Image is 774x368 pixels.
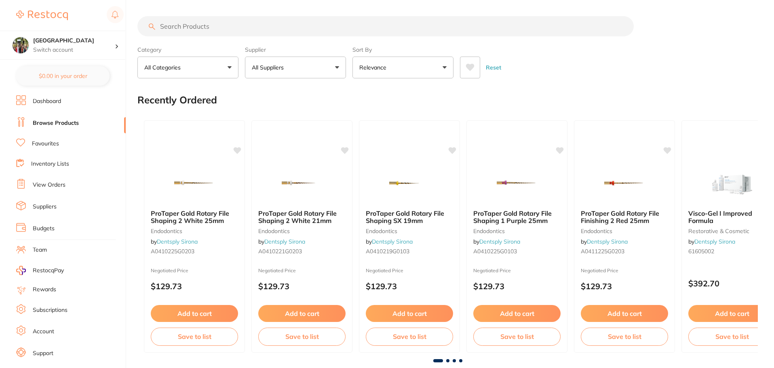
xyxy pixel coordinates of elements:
[33,306,67,314] a: Subscriptions
[151,210,238,225] b: ProTaper Gold Rotary File Shaping 2 White 25mm
[258,282,346,291] p: $129.73
[137,46,238,53] label: Category
[264,238,305,245] a: Dentsply Sirona
[168,163,221,203] img: ProTaper Gold Rotary File Shaping 2 White 25mm
[32,140,59,148] a: Favourites
[33,203,57,211] a: Suppliers
[33,181,65,189] a: View Orders
[33,46,115,54] p: Switch account
[151,228,238,234] small: endodontics
[258,305,346,322] button: Add to cart
[581,305,668,322] button: Add to cart
[473,238,520,245] span: by
[151,268,238,273] small: Negotiated Price
[137,95,217,106] h2: Recently Ordered
[258,238,305,245] span: by
[366,268,453,273] small: Negotiated Price
[258,248,346,254] small: A0410221G0203
[33,225,55,233] a: Budgets
[366,328,453,345] button: Save to list
[157,238,198,245] a: Dentsply Sirona
[372,238,413,245] a: Dentsply Sirona
[16,266,26,275] img: RestocqPay
[33,349,53,357] a: Support
[366,282,453,291] p: $129.73
[581,248,668,254] small: A0411225G0203
[352,46,453,53] label: Sort By
[473,228,561,234] small: endodontics
[366,238,413,245] span: by
[366,248,453,254] small: A0410219G0103
[33,119,79,127] a: Browse Products
[151,305,238,322] button: Add to cart
[16,6,68,25] a: Restocq Logo
[473,268,561,273] small: Negotiated Price
[258,268,346,273] small: Negotiated Price
[581,210,668,225] b: ProTaper Gold Rotary File Finishing 2 Red 25mm
[581,228,668,234] small: endodontics
[473,210,561,225] b: ProTaper Gold Rotary File Shaping 1 Purple 25mm
[151,282,238,291] p: $129.73
[33,267,64,275] span: RestocqPay
[13,37,29,53] img: Wanneroo Dental Centre
[144,63,184,71] p: All Categories
[276,163,328,203] img: ProTaper Gold Rotary File Shaping 2 White 21mm
[33,328,54,336] a: Account
[31,160,69,168] a: Inventory Lists
[33,246,47,254] a: Team
[151,248,238,254] small: A0410225G0203
[359,63,390,71] p: Relevance
[252,63,287,71] p: All Suppliers
[258,210,346,225] b: ProTaper Gold Rotary File Shaping 2 White 21mm
[383,163,436,203] img: ProTaper Gold Rotary File Shaping SX 19mm
[598,163,651,203] img: ProTaper Gold Rotary File Finishing 2 Red 25mm
[33,37,115,45] h4: Wanneroo Dental Centre
[352,57,453,78] button: Relevance
[473,328,561,345] button: Save to list
[16,66,110,86] button: $0.00 in your order
[151,328,238,345] button: Save to list
[694,238,735,245] a: Dentsply Sirona
[473,282,561,291] p: $129.73
[491,163,543,203] img: ProTaper Gold Rotary File Shaping 1 Purple 25mm
[366,305,453,322] button: Add to cart
[137,16,634,36] input: Search Products
[258,228,346,234] small: endodontics
[151,238,198,245] span: by
[137,57,238,78] button: All Categories
[245,46,346,53] label: Supplier
[581,328,668,345] button: Save to list
[581,268,668,273] small: Negotiated Price
[706,163,758,203] img: Visco-Gel I Improved Formula
[16,266,64,275] a: RestocqPay
[16,11,68,20] img: Restocq Logo
[483,57,504,78] button: Reset
[258,328,346,345] button: Save to list
[245,57,346,78] button: All Suppliers
[587,238,628,245] a: Dentsply Sirona
[473,248,561,254] small: A0410225G0103
[581,238,628,245] span: by
[581,282,668,291] p: $129.73
[688,238,735,245] span: by
[33,286,56,294] a: Rewards
[366,228,453,234] small: endodontics
[479,238,520,245] a: Dentsply Sirona
[33,97,61,105] a: Dashboard
[366,210,453,225] b: ProTaper Gold Rotary File Shaping SX 19mm
[473,305,561,322] button: Add to cart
